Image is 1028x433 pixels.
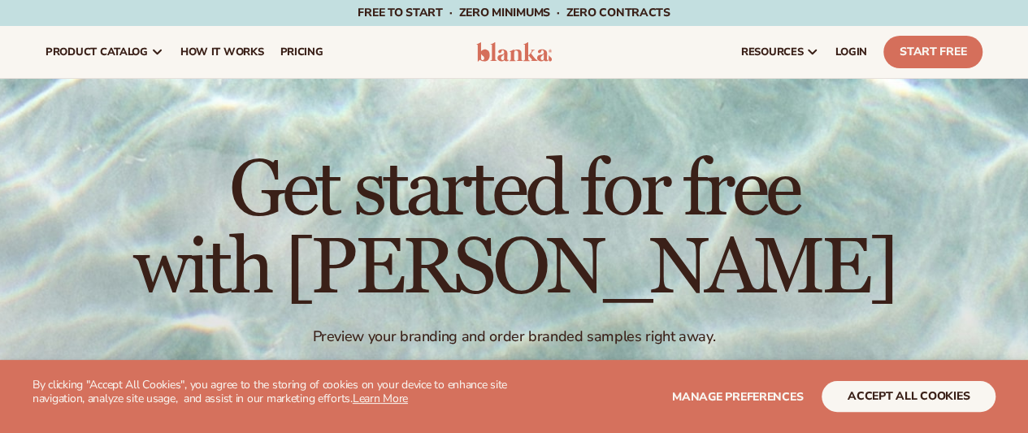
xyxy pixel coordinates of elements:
a: product catalog [37,26,172,78]
a: pricing [271,26,331,78]
a: resources [733,26,827,78]
a: LOGIN [827,26,875,78]
span: product catalog [46,45,148,58]
img: logo [476,42,553,62]
span: pricing [280,45,323,58]
span: LOGIN [835,45,867,58]
button: Manage preferences [672,381,803,412]
h1: Get started for free with [PERSON_NAME] [133,152,895,308]
a: How It Works [172,26,272,78]
span: resources [741,45,803,58]
p: Preview your branding and order branded samples right away. [133,327,895,346]
a: Start Free [883,36,982,68]
a: Learn More [353,391,408,406]
span: Manage preferences [672,389,803,405]
span: How It Works [180,45,264,58]
button: accept all cookies [822,381,995,412]
p: By clicking "Accept All Cookies", you agree to the storing of cookies on your device to enhance s... [33,379,514,406]
span: Free to start · ZERO minimums · ZERO contracts [358,5,670,20]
